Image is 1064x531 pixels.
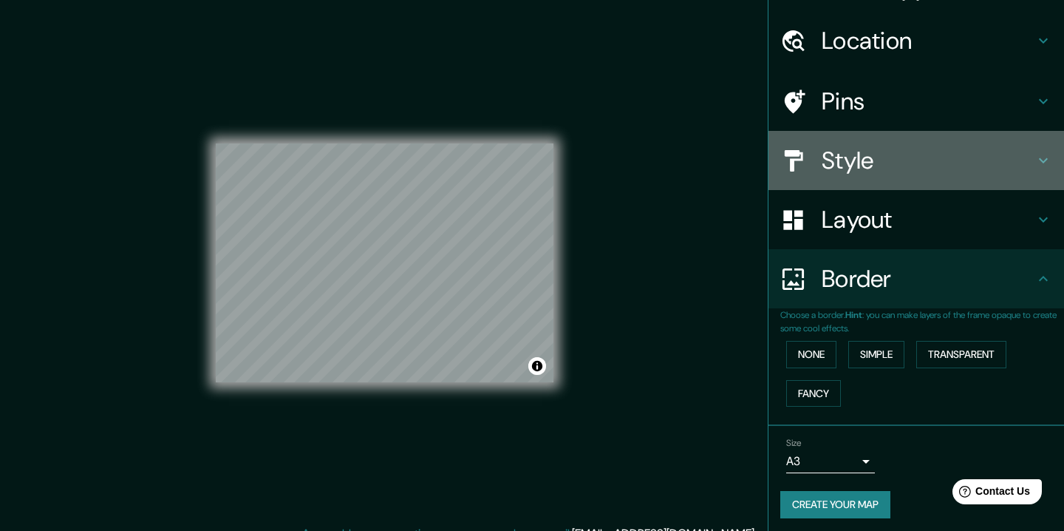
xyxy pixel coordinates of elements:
[786,450,875,473] div: A3
[768,249,1064,308] div: Border
[786,341,836,368] button: None
[768,190,1064,249] div: Layout
[822,205,1034,234] h4: Layout
[822,87,1034,116] h4: Pins
[768,131,1064,190] div: Style
[780,491,890,518] button: Create your map
[780,308,1064,335] p: Choose a border. : you can make layers of the frame opaque to create some cool effects.
[932,473,1048,515] iframe: Help widget launcher
[786,437,802,450] label: Size
[848,341,904,368] button: Simple
[216,143,553,382] canvas: Map
[822,146,1034,175] h4: Style
[822,26,1034,55] h4: Location
[768,72,1064,131] div: Pins
[528,357,546,375] button: Toggle attribution
[916,341,1006,368] button: Transparent
[768,11,1064,70] div: Location
[845,309,862,321] b: Hint
[786,380,841,407] button: Fancy
[822,264,1034,294] h4: Border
